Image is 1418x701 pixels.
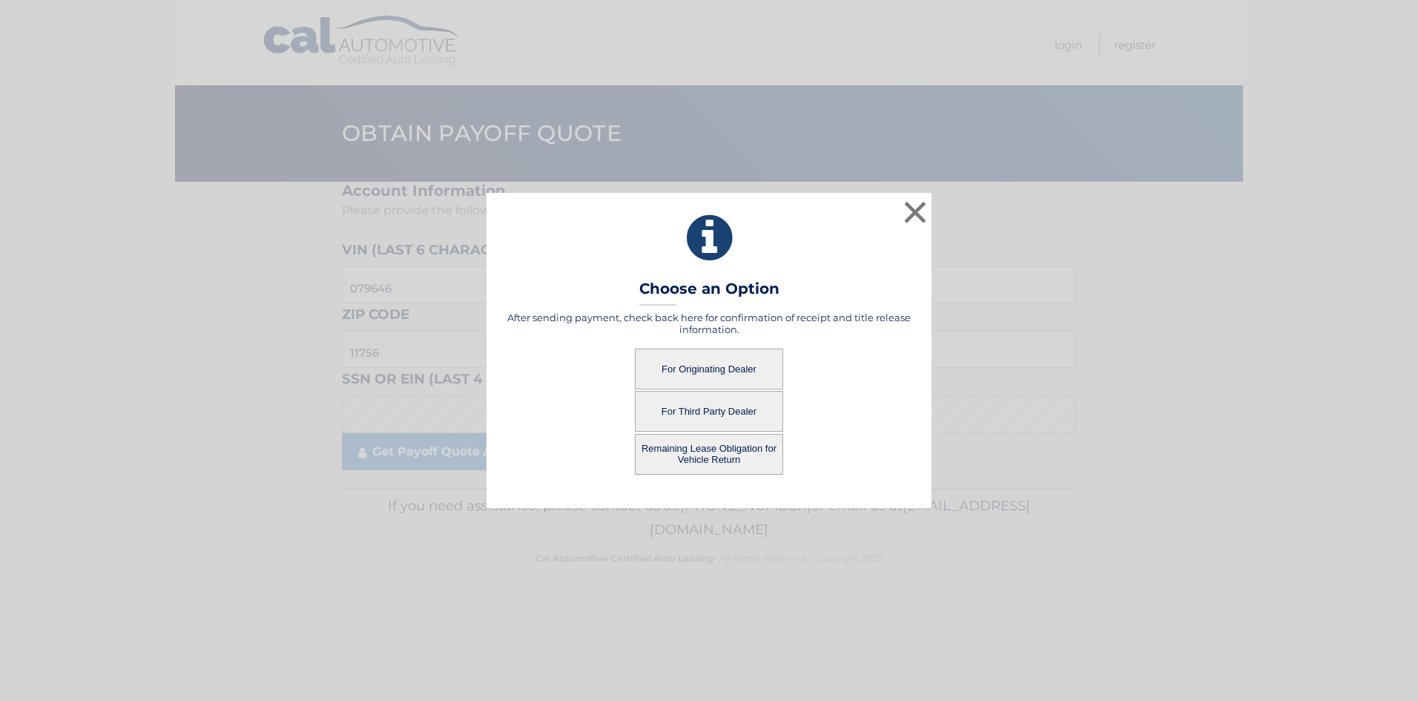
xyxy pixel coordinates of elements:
[639,280,779,306] h3: Choose an Option
[505,312,913,335] h5: After sending payment, check back here for confirmation of receipt and title release information.
[635,434,783,475] button: Remaining Lease Obligation for Vehicle Return
[900,197,930,227] button: ×
[635,391,783,432] button: For Third Party Dealer
[635,349,783,389] button: For Originating Dealer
